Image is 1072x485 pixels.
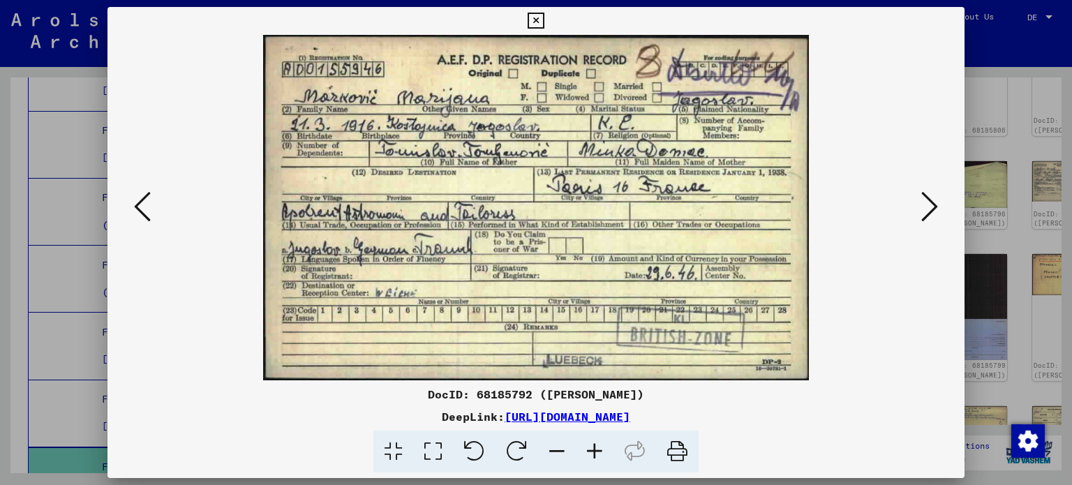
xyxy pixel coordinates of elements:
[1011,424,1045,458] img: Change consent
[428,387,644,401] font: DocID: 68185792 ([PERSON_NAME])
[155,35,918,380] img: 001.jpg
[505,410,630,424] a: [URL][DOMAIN_NAME]
[442,410,505,424] font: DeepLink:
